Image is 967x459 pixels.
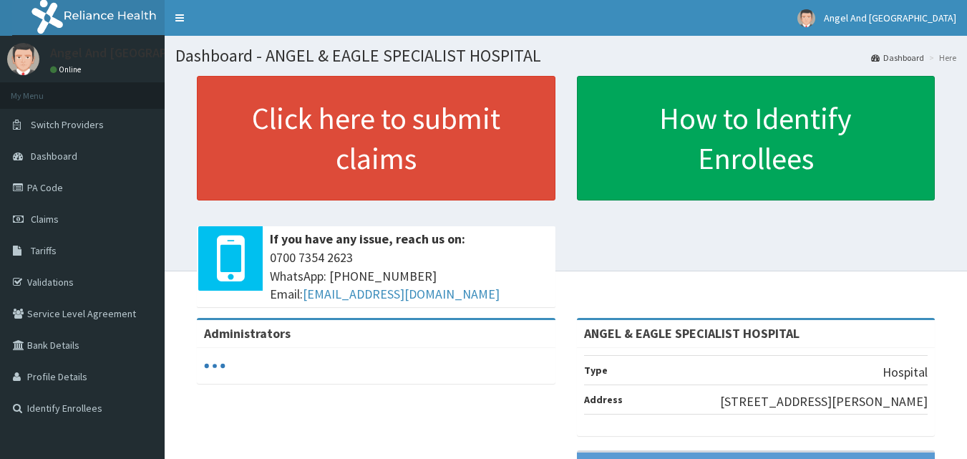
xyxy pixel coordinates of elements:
[584,393,623,406] b: Address
[577,76,936,200] a: How to Identify Enrollees
[270,231,465,247] b: If you have any issue, reach us on:
[175,47,956,65] h1: Dashboard - ANGEL & EAGLE SPECIALIST HOSPITAL
[270,248,548,304] span: 0700 7354 2623 WhatsApp: [PHONE_NUMBER] Email:
[824,11,956,24] span: Angel And [GEOGRAPHIC_DATA]
[720,392,928,411] p: [STREET_ADDRESS][PERSON_NAME]
[871,52,924,64] a: Dashboard
[925,52,956,64] li: Here
[204,325,291,342] b: Administrators
[204,355,225,377] svg: audio-loading
[7,43,39,75] img: User Image
[31,150,77,163] span: Dashboard
[50,47,228,59] p: Angel And [GEOGRAPHIC_DATA]
[197,76,555,200] a: Click here to submit claims
[303,286,500,302] a: [EMAIL_ADDRESS][DOMAIN_NAME]
[31,118,104,131] span: Switch Providers
[883,363,928,382] p: Hospital
[584,325,800,342] strong: ANGEL & EAGLE SPECIALIST HOSPITAL
[50,64,84,74] a: Online
[31,244,57,257] span: Tariffs
[584,364,608,377] b: Type
[797,9,815,27] img: User Image
[31,213,59,226] span: Claims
